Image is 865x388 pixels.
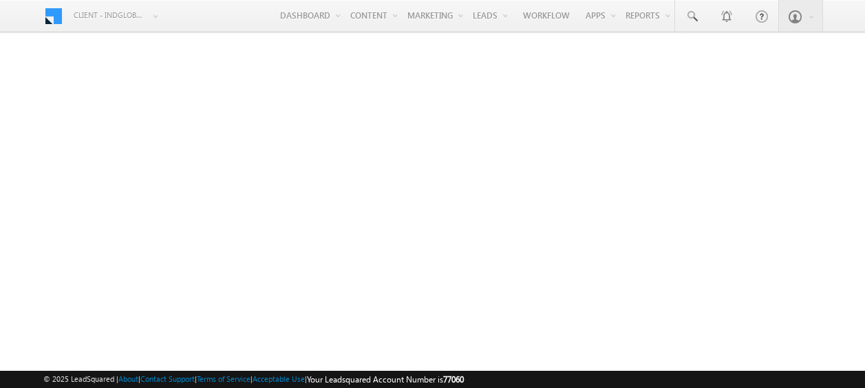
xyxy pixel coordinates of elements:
[197,374,250,383] a: Terms of Service
[74,8,146,22] span: Client - indglobal1 (77060)
[307,374,464,385] span: Your Leadsquared Account Number is
[118,374,138,383] a: About
[140,374,195,383] a: Contact Support
[43,373,464,386] span: © 2025 LeadSquared | | | | |
[253,374,305,383] a: Acceptable Use
[443,374,464,385] span: 77060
